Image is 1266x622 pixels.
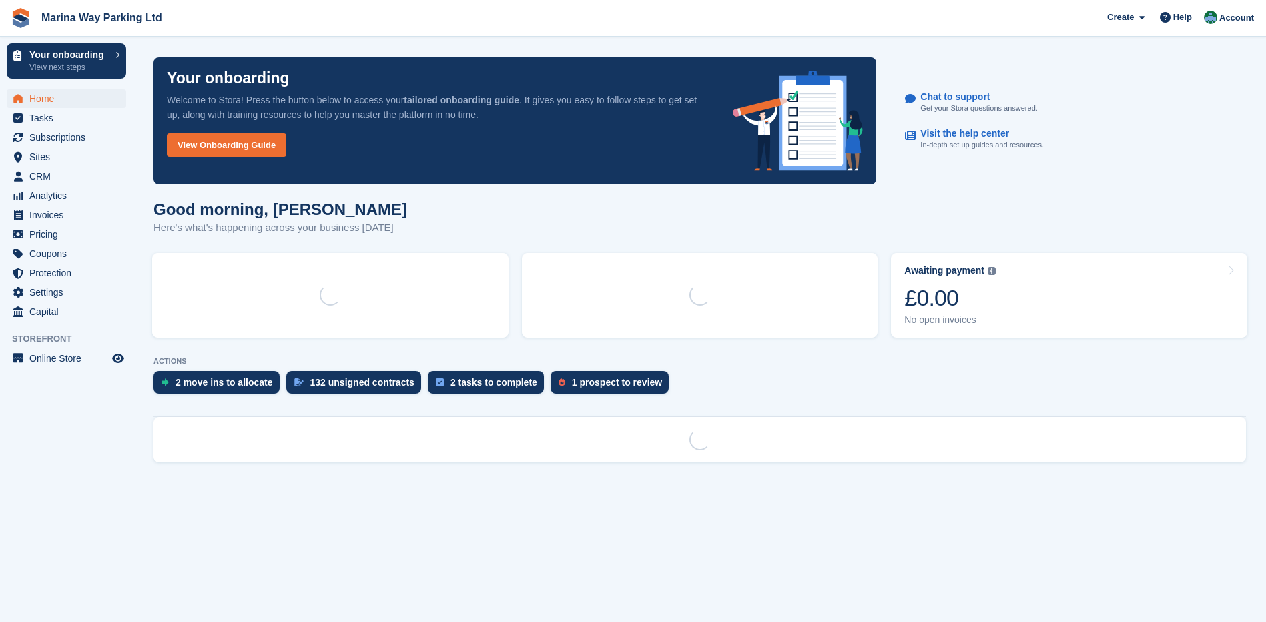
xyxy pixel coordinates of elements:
span: Analytics [29,186,109,205]
img: task-75834270c22a3079a89374b754ae025e5fb1db73e45f91037f5363f120a921f8.svg [436,378,444,386]
a: menu [7,206,126,224]
p: Chat to support [920,91,1026,103]
a: menu [7,186,126,205]
span: CRM [29,167,109,186]
a: Visit the help center In-depth set up guides and resources. [905,121,1233,158]
span: Online Store [29,349,109,368]
a: menu [7,225,126,244]
a: Chat to support Get your Stora questions answered. [905,85,1233,121]
div: No open invoices [904,314,996,326]
p: Here's what's happening across your business [DATE] [153,220,407,236]
div: 2 tasks to complete [450,377,537,388]
a: menu [7,147,126,166]
a: menu [7,167,126,186]
strong: tailored onboarding guide [404,95,519,105]
span: Capital [29,302,109,321]
img: icon-info-grey-7440780725fd019a000dd9b08b2336e03edf1995a4989e88bcd33f0948082b44.svg [988,267,996,275]
p: In-depth set up guides and resources. [920,139,1044,151]
a: menu [7,349,126,368]
span: Protection [29,264,109,282]
a: menu [7,89,126,108]
span: Subscriptions [29,128,109,147]
a: menu [7,264,126,282]
a: 132 unsigned contracts [286,371,428,400]
img: contract_signature_icon-13c848040528278c33f63329250d36e43548de30e8caae1d1a13099fd9432cc5.svg [294,378,304,386]
span: Invoices [29,206,109,224]
div: Awaiting payment [904,265,984,276]
span: Home [29,89,109,108]
img: Paul Lewis [1204,11,1217,24]
a: menu [7,302,126,321]
div: 1 prospect to review [572,377,662,388]
a: menu [7,128,126,147]
h1: Good morning, [PERSON_NAME] [153,200,407,218]
img: onboarding-info-6c161a55d2c0e0a8cae90662b2fe09162a5109e8cc188191df67fb4f79e88e88.svg [733,71,864,171]
a: menu [7,109,126,127]
a: menu [7,244,126,263]
span: Storefront [12,332,133,346]
div: 132 unsigned contracts [310,377,414,388]
p: ACTIONS [153,357,1246,366]
img: move_ins_to_allocate_icon-fdf77a2bb77ea45bf5b3d319d69a93e2d87916cf1d5bf7949dd705db3b84f3ca.svg [162,378,169,386]
a: Preview store [110,350,126,366]
p: Welcome to Stora! Press the button below to access your . It gives you easy to follow steps to ge... [167,93,711,122]
img: stora-icon-8386f47178a22dfd0bd8f6a31ec36ba5ce8667c1dd55bd0f319d3a0aa187defe.svg [11,8,31,28]
p: Your onboarding [29,50,109,59]
span: Help [1173,11,1192,24]
span: Coupons [29,244,109,263]
a: View Onboarding Guide [167,133,286,157]
p: View next steps [29,61,109,73]
p: Your onboarding [167,71,290,86]
span: Settings [29,283,109,302]
a: 1 prospect to review [551,371,675,400]
p: Visit the help center [920,128,1033,139]
span: Sites [29,147,109,166]
span: Create [1107,11,1134,24]
a: Your onboarding View next steps [7,43,126,79]
div: 2 move ins to allocate [176,377,273,388]
img: prospect-51fa495bee0391a8d652442698ab0144808aea92771e9ea1ae160a38d050c398.svg [559,378,565,386]
a: 2 tasks to complete [428,371,551,400]
a: Marina Way Parking Ltd [36,7,168,29]
span: Tasks [29,109,109,127]
div: £0.00 [904,284,996,312]
span: Account [1219,11,1254,25]
a: Awaiting payment £0.00 No open invoices [891,253,1247,338]
a: menu [7,283,126,302]
span: Pricing [29,225,109,244]
p: Get your Stora questions answered. [920,103,1037,114]
a: 2 move ins to allocate [153,371,286,400]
